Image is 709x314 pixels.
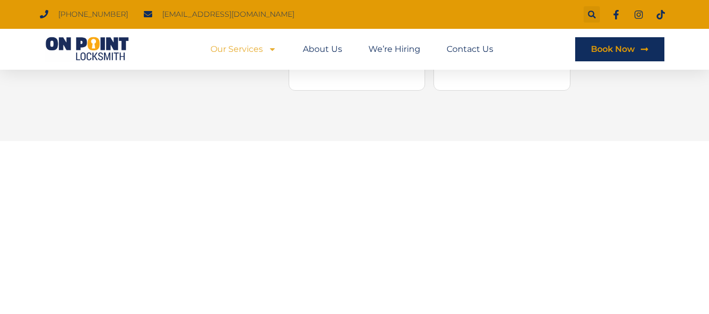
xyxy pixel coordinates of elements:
nav: Menu [210,37,493,61]
span: [PHONE_NUMBER] [56,7,128,21]
span: [EMAIL_ADDRESS][DOMAIN_NAME] [160,7,294,21]
a: We’re Hiring [368,37,420,61]
span: Book Now [591,45,635,53]
a: Contact Us [447,37,493,61]
div: Search [584,6,600,23]
a: About Us [303,37,342,61]
a: Book Now [575,37,664,61]
a: Our Services [210,37,277,61]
